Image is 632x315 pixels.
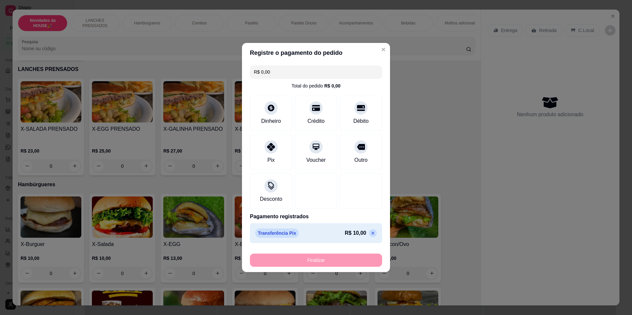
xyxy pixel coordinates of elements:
button: Close [378,44,389,55]
p: R$ 10,00 [345,229,366,237]
p: Transferência Pix [255,228,299,238]
div: R$ 0,00 [324,83,340,89]
div: Desconto [260,195,282,203]
p: Pagamento registrados [250,213,382,221]
div: Outro [354,156,368,164]
input: Ex.: hambúrguer de cordeiro [254,65,378,79]
div: Total do pedido [292,83,340,89]
div: Dinheiro [261,117,281,125]
div: Débito [353,117,369,125]
header: Registre o pagamento do pedido [242,43,390,63]
div: Crédito [307,117,325,125]
div: Pix [267,156,275,164]
div: Voucher [306,156,326,164]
